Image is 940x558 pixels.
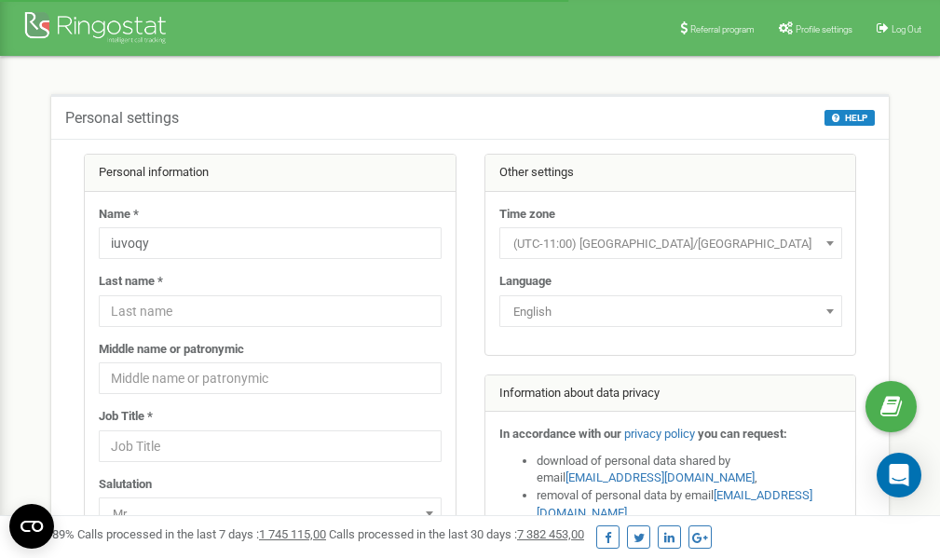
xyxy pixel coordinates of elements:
[99,227,442,259] input: Name
[499,427,621,441] strong: In accordance with our
[99,273,163,291] label: Last name *
[259,527,326,541] u: 1 745 115,00
[99,408,153,426] label: Job Title *
[105,501,435,527] span: Mr.
[77,527,326,541] span: Calls processed in the last 7 days :
[99,497,442,529] span: Mr.
[506,231,836,257] span: (UTC-11:00) Pacific/Midway
[499,206,555,224] label: Time zone
[99,341,244,359] label: Middle name or patronymic
[99,206,139,224] label: Name *
[485,375,856,413] div: Information about data privacy
[485,155,856,192] div: Other settings
[877,453,921,497] div: Open Intercom Messenger
[624,427,695,441] a: privacy policy
[99,476,152,494] label: Salutation
[506,299,836,325] span: English
[824,110,875,126] button: HELP
[537,487,842,522] li: removal of personal data by email ,
[9,504,54,549] button: Open CMP widget
[565,470,755,484] a: [EMAIL_ADDRESS][DOMAIN_NAME]
[85,155,456,192] div: Personal information
[499,273,552,291] label: Language
[99,362,442,394] input: Middle name or patronymic
[499,227,842,259] span: (UTC-11:00) Pacific/Midway
[892,24,921,34] span: Log Out
[329,527,584,541] span: Calls processed in the last 30 days :
[796,24,852,34] span: Profile settings
[499,295,842,327] span: English
[65,110,179,127] h5: Personal settings
[690,24,755,34] span: Referral program
[99,430,442,462] input: Job Title
[99,295,442,327] input: Last name
[698,427,787,441] strong: you can request:
[517,527,584,541] u: 7 382 453,00
[537,453,842,487] li: download of personal data shared by email ,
